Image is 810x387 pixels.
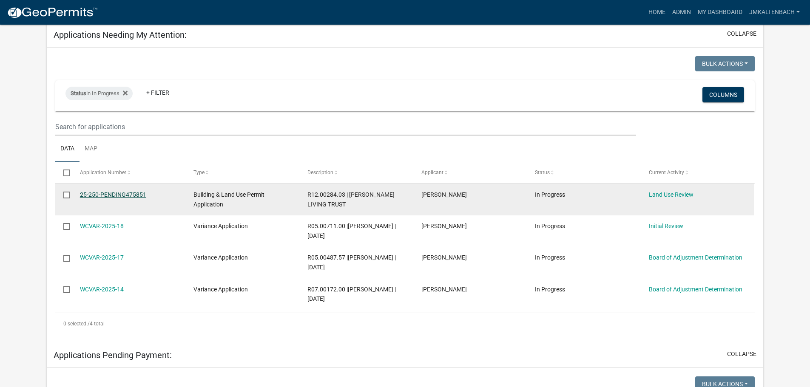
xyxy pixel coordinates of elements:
a: + Filter [139,85,176,100]
h5: Applications Pending Payment: [54,350,172,360]
span: R05.00487.57 |Matthew SKetchum | 08/15/2025 [307,254,396,271]
span: Application Number [80,169,126,175]
a: Map [80,136,102,163]
a: Admin [669,4,694,20]
a: jmkaltenbach [746,4,803,20]
a: Data [55,136,80,163]
datatable-header-cell: Application Number [72,162,186,183]
button: Columns [702,87,744,102]
span: Variance Application [193,254,248,261]
span: Current Activity [649,169,684,175]
span: Type [193,169,205,175]
span: R12.00284.03 | DONDLINGER LIVING TRUST [307,191,395,208]
a: Board of Adjustment Determination [649,254,742,261]
span: Building & Land Use Permit Application [193,191,264,208]
div: collapse [47,48,763,342]
a: Home [645,4,669,20]
span: Status [71,90,86,96]
span: 0 selected / [63,321,90,327]
span: In Progress [535,254,565,261]
a: WCVAR-2025-17 [80,254,124,261]
button: Bulk Actions [695,56,755,71]
datatable-header-cell: Select [55,162,71,183]
button: collapse [727,29,756,38]
span: R05.00711.00 |Joseph Hines | 09/08/2025 [307,223,396,239]
span: Status [535,169,550,175]
datatable-header-cell: Type [185,162,299,183]
span: Mark Stimets [421,191,467,198]
datatable-header-cell: Current Activity [641,162,755,183]
a: Board of Adjustment Determination [649,286,742,293]
span: In Progress [535,286,565,293]
span: Description [307,169,333,175]
span: In Progress [535,191,565,198]
span: Shawn Jacob Conrad [421,286,467,293]
button: collapse [727,350,756,359]
span: R07.00172.00 |Shawn Conrad | 06/13/2025 [307,286,396,302]
datatable-header-cell: Status [527,162,641,183]
span: In Progress [535,223,565,229]
h5: Applications Needing My Attention: [54,30,187,40]
a: 25-250-PENDING475851 [80,191,146,198]
div: 4 total [55,313,755,334]
span: Applicant [421,169,443,175]
span: Joseph Hines [421,223,467,229]
input: Search for applications [55,118,636,136]
a: WCVAR-2025-14 [80,286,124,293]
a: Initial Review [649,223,683,229]
div: in In Progress [65,87,133,100]
span: Matthew Ketchum [421,254,467,261]
a: WCVAR-2025-18 [80,223,124,229]
a: Land Use Review [649,191,693,198]
span: Variance Application [193,223,248,229]
datatable-header-cell: Applicant [413,162,527,183]
a: My Dashboard [694,4,746,20]
span: Variance Application [193,286,248,293]
datatable-header-cell: Description [299,162,413,183]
